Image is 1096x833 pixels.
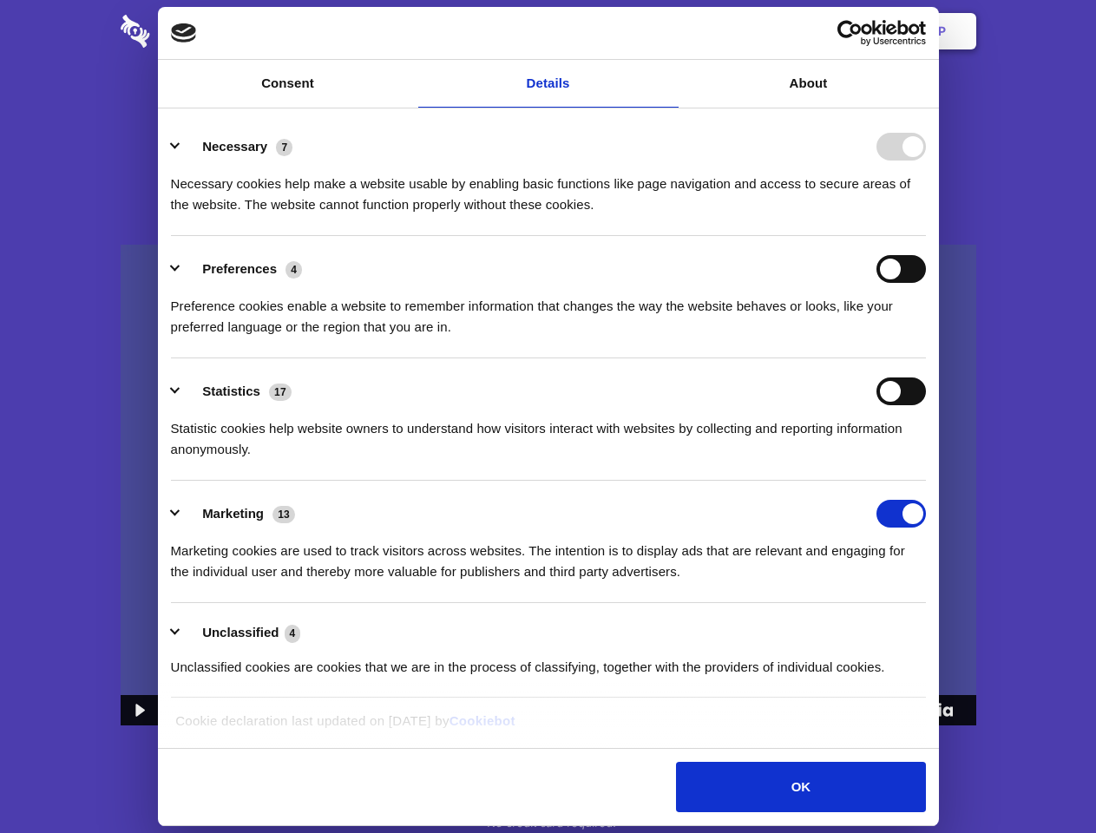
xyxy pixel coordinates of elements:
div: Statistic cookies help website owners to understand how visitors interact with websites by collec... [171,405,926,460]
button: Statistics (17) [171,377,303,405]
span: 17 [269,384,292,401]
img: logo [171,23,197,43]
label: Necessary [202,139,267,154]
a: Usercentrics Cookiebot - opens in a new window [774,20,926,46]
label: Statistics [202,384,260,398]
span: 4 [285,261,302,279]
h4: Auto-redaction of sensitive data, encrypted data sharing and self-destructing private chats. Shar... [121,158,976,215]
a: Pricing [509,4,585,58]
div: Unclassified cookies are cookies that we are in the process of classifying, together with the pro... [171,644,926,678]
label: Marketing [202,506,264,521]
div: Marketing cookies are used to track visitors across websites. The intention is to display ads tha... [171,528,926,582]
a: Details [418,60,679,108]
button: Play Video [121,695,156,725]
a: Contact [704,4,784,58]
div: Preference cookies enable a website to remember information that changes the way the website beha... [171,283,926,338]
img: logo-wordmark-white-trans-d4663122ce5f474addd5e946df7df03e33cb6a1c49d2221995e7729f52c070b2.svg [121,15,269,48]
span: 4 [285,625,301,642]
div: Necessary cookies help make a website usable by enabling basic functions like page navigation and... [171,161,926,215]
iframe: Drift Widget Chat Controller [1009,746,1075,812]
button: Necessary (7) [171,133,304,161]
img: Sharesecret [121,245,976,726]
button: Marketing (13) [171,500,306,528]
button: Unclassified (4) [171,622,312,644]
a: Consent [158,60,418,108]
a: About [679,60,939,108]
h1: Eliminate Slack Data Loss. [121,78,976,141]
button: Preferences (4) [171,255,313,283]
button: OK [676,762,925,812]
span: 7 [276,139,292,156]
label: Preferences [202,261,277,276]
a: Login [787,4,863,58]
a: Cookiebot [450,713,515,728]
div: Cookie declaration last updated on [DATE] by [162,711,934,744]
span: 13 [272,506,295,523]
